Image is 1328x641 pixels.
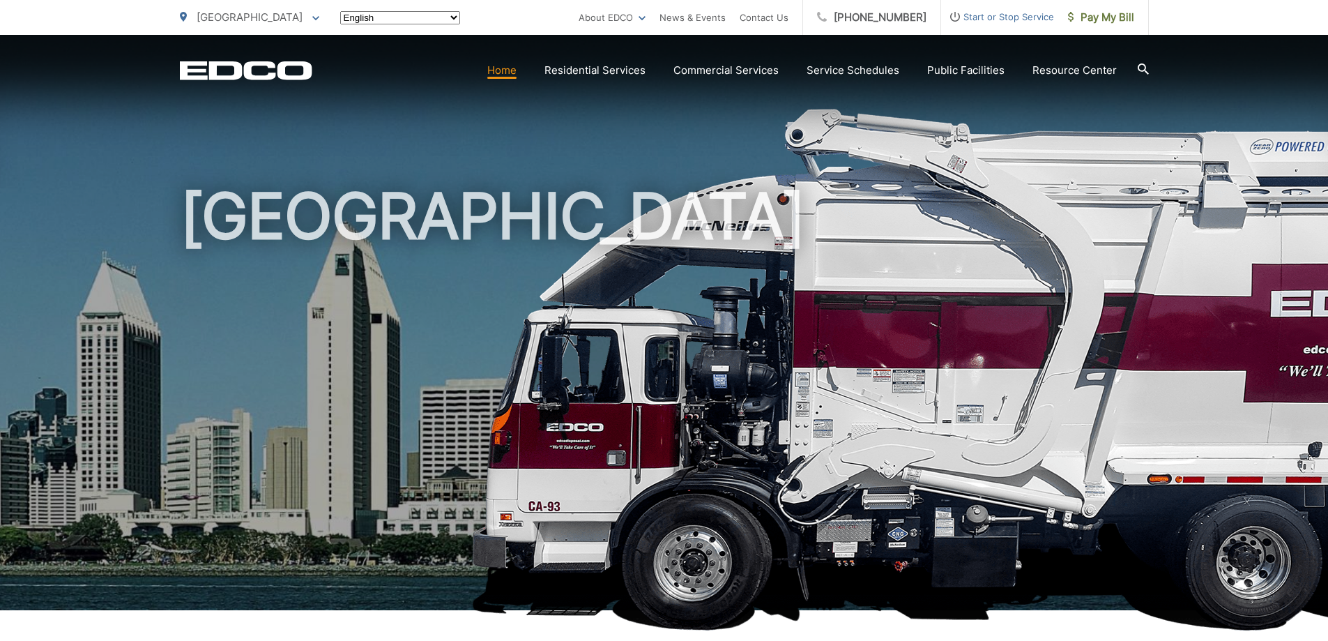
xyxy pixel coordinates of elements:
a: Residential Services [544,62,646,79]
a: Home [487,62,517,79]
span: Pay My Bill [1068,9,1134,26]
h1: [GEOGRAPHIC_DATA] [180,181,1149,623]
a: News & Events [659,9,726,26]
a: About EDCO [579,9,646,26]
a: Public Facilities [927,62,1005,79]
a: EDCD logo. Return to the homepage. [180,61,312,80]
span: [GEOGRAPHIC_DATA] [197,10,303,24]
select: Select a language [340,11,460,24]
a: Resource Center [1032,62,1117,79]
a: Commercial Services [673,62,779,79]
a: Contact Us [740,9,788,26]
a: Service Schedules [807,62,899,79]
